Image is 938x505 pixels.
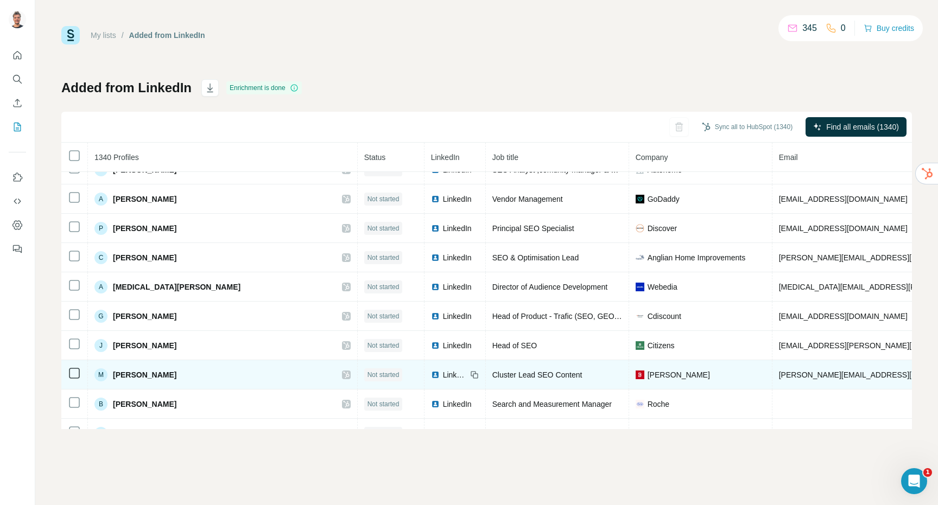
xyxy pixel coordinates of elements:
img: company-logo [636,255,644,259]
button: Sync all to HubSpot (1340) [694,119,800,135]
span: Not started [367,253,400,263]
img: company-logo [636,195,644,203]
span: Status [364,153,386,162]
span: LinkedIn [443,428,472,439]
span: Not started [367,341,400,350]
span: SEO Analyst ,comunity manager & social media marketing [492,165,689,174]
span: LinkedIn [443,194,472,204]
button: Find all emails (1340) [806,117,907,137]
span: Cluster Lead SEO Content [492,370,582,379]
button: Enrich CSV [9,93,26,113]
img: LinkedIn logo [431,312,440,321]
button: Search [9,69,26,89]
span: 1340 Profiles [94,153,139,162]
span: Roche [648,399,669,410]
div: D [94,427,107,440]
img: LinkedIn logo [431,429,440,438]
span: Citizens [648,340,675,351]
span: [MEDICAL_DATA][PERSON_NAME] [113,282,240,292]
span: Head of Product - Trafic (SEO, GEO, SEA & Tracking) [492,312,674,321]
span: SEO & Optimisation Lead [492,253,579,262]
span: [PERSON_NAME] [648,369,710,380]
span: [PERSON_NAME] [113,340,176,351]
span: [PERSON_NAME] [113,194,176,204]
img: company-logo [636,400,644,408]
span: Company [636,153,668,162]
div: A [94,280,107,293]
span: Webedia [648,282,677,292]
img: LinkedIn logo [431,400,440,408]
img: company-logo [636,341,644,350]
img: company-logo [636,370,644,379]
img: company-logo [636,224,644,233]
span: LinkedIn [443,252,472,263]
div: M [94,368,107,381]
iframe: Intercom live chat [901,468,927,494]
div: A [94,193,107,206]
span: Associate Director, Search Strategy [492,429,612,438]
div: J [94,339,107,352]
span: [PERSON_NAME] SEO, AIO/GEO, Local Search Optimization [113,428,331,439]
img: company-logo [636,283,644,291]
span: Discover [648,223,677,234]
img: Avatar [9,11,26,28]
span: LinkedIn [431,153,460,162]
img: LinkedIn logo [431,283,440,291]
span: [GEOGRAPHIC_DATA][MEDICAL_DATA] [646,428,765,439]
div: P [94,222,107,235]
p: 0 [841,22,846,35]
span: Vendor Management [492,195,563,203]
span: Job title [492,153,518,162]
a: My lists [91,31,116,40]
span: Not started [367,194,400,204]
div: G [94,310,107,323]
img: LinkedIn logo [431,253,440,262]
button: My lists [9,117,26,137]
span: Head of SEO [492,341,537,350]
img: LinkedIn logo [431,224,440,233]
span: Not started [367,311,400,321]
button: Quick start [9,46,26,65]
span: Email [779,153,798,162]
span: GoDaddy [648,194,680,204]
button: Buy credits [864,21,914,36]
span: Not started [367,282,400,292]
span: 1 [923,468,932,477]
button: Use Surfe API [9,191,26,211]
span: Director of Audience Development [492,283,607,291]
span: LinkedIn [443,223,472,234]
p: 345 [802,22,817,35]
span: LinkedIn [443,311,472,322]
span: Search and Measurement Manager [492,400,612,408]
button: Dashboard [9,215,26,235]
span: Anglian Home Improvements [648,252,746,263]
img: LinkedIn logo [431,341,440,350]
button: Feedback [9,239,26,259]
span: Not started [367,429,400,438]
span: [EMAIL_ADDRESS][DOMAIN_NAME] [779,312,908,321]
span: [EMAIL_ADDRESS][DOMAIN_NAME] [779,224,908,233]
img: LinkedIn logo [431,370,440,379]
span: LinkedIn [443,340,472,351]
span: [PERSON_NAME] [113,369,176,380]
span: Find all emails (1340) [826,122,899,132]
span: LinkedIn [443,399,472,410]
span: Cdiscount [648,311,681,322]
div: C [94,251,107,264]
span: [EMAIL_ADDRESS][DOMAIN_NAME] [779,429,908,438]
span: Not started [367,370,400,380]
span: [PERSON_NAME] [113,399,176,410]
span: [EMAIL_ADDRESS][DOMAIN_NAME] [779,195,908,203]
button: Use Surfe on LinkedIn [9,168,26,187]
img: company-logo [636,312,644,321]
div: Added from LinkedIn [129,30,205,41]
span: [PERSON_NAME] [113,252,176,263]
div: Enrichment is done [226,81,302,94]
span: [PERSON_NAME] [113,311,176,322]
li: / [122,30,124,41]
img: LinkedIn logo [431,195,440,203]
span: Principal SEO Specialist [492,224,574,233]
img: Surfe Logo [61,26,80,44]
div: B [94,398,107,411]
span: [PERSON_NAME] [113,223,176,234]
